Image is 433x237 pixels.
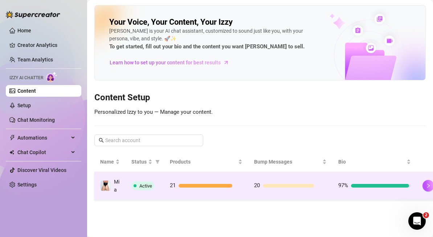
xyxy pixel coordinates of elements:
th: Name [94,152,126,172]
span: Products [170,158,237,166]
img: Chat Copilot [9,150,14,155]
span: Bio [338,158,405,166]
img: AI Chatter [46,72,57,82]
a: Learn how to set up your content for best results [109,57,234,68]
img: Mia [101,181,111,191]
span: filter [154,156,161,167]
img: ai-chatter-content-library-cLFOSyPT.png [313,6,425,80]
span: Izzy AI Chatter [9,75,43,81]
h3: Content Setup [94,92,426,104]
span: thunderbolt [9,135,15,141]
th: Products [164,152,248,172]
span: Personalized Izzy to you — Manage your content. [94,109,213,115]
a: Home [17,28,31,33]
img: logo-BBDzfeDw.svg [6,11,60,18]
span: Automations [17,132,69,144]
span: 97% [338,182,348,189]
span: Status [131,158,147,166]
span: search [99,138,104,143]
span: Chat Copilot [17,146,69,158]
span: Learn how to set up your content for best results [110,59,221,67]
a: Creator Analytics [17,39,75,51]
a: Chat Monitoring [17,117,55,123]
a: Settings [17,182,37,188]
th: Bio [332,152,417,172]
span: Bump Messages [254,158,321,166]
span: Name [100,158,114,166]
span: 21 [170,182,176,189]
a: Discover Viral Videos [17,167,66,173]
span: 20 [254,182,260,189]
a: Team Analytics [17,57,53,63]
span: arrow-right [222,59,230,66]
h2: Your Voice, Your Content, Your Izzy [109,17,233,27]
th: Status [126,152,164,172]
strong: To get started, fill out your bio and the content you want [PERSON_NAME] to sell. [109,43,305,50]
iframe: Intercom live chat [408,212,426,230]
span: Mia [114,179,119,193]
span: 2 [423,212,429,218]
a: Setup [17,103,31,108]
input: Search account [105,136,193,144]
span: right [426,183,431,188]
a: Content [17,88,36,94]
span: filter [155,160,160,164]
th: Bump Messages [248,152,332,172]
div: [PERSON_NAME] is your AI chat assistant, customized to sound just like you, with your persona, vi... [109,27,320,51]
span: Active [139,183,152,189]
